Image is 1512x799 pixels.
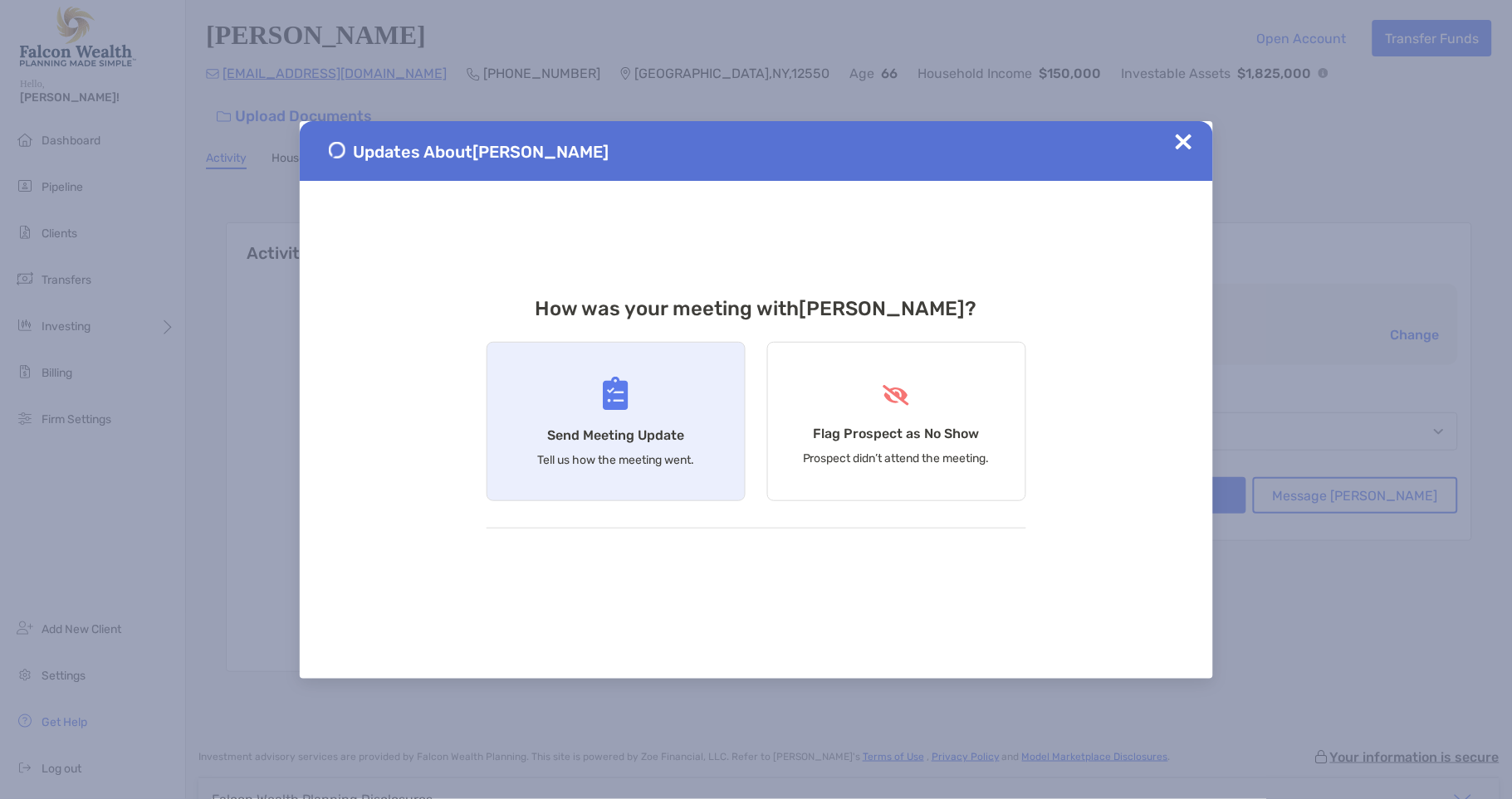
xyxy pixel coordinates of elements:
img: Send Meeting Update 1 [329,142,345,158]
h4: Send Meeting Update [547,427,684,443]
img: Close Updates Zoe [1176,134,1192,150]
span: Updates About [PERSON_NAME] [354,142,609,162]
h3: How was your meeting with [PERSON_NAME] ? [487,297,1026,320]
img: Send Meeting Update [603,377,629,411]
p: Prospect didn’t attend the meeting. [803,451,990,465]
img: Flag Prospect as No Show [881,385,912,406]
p: Tell us how the meeting went. [537,453,694,467]
h4: Flag Prospect as No Show [814,426,980,441]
